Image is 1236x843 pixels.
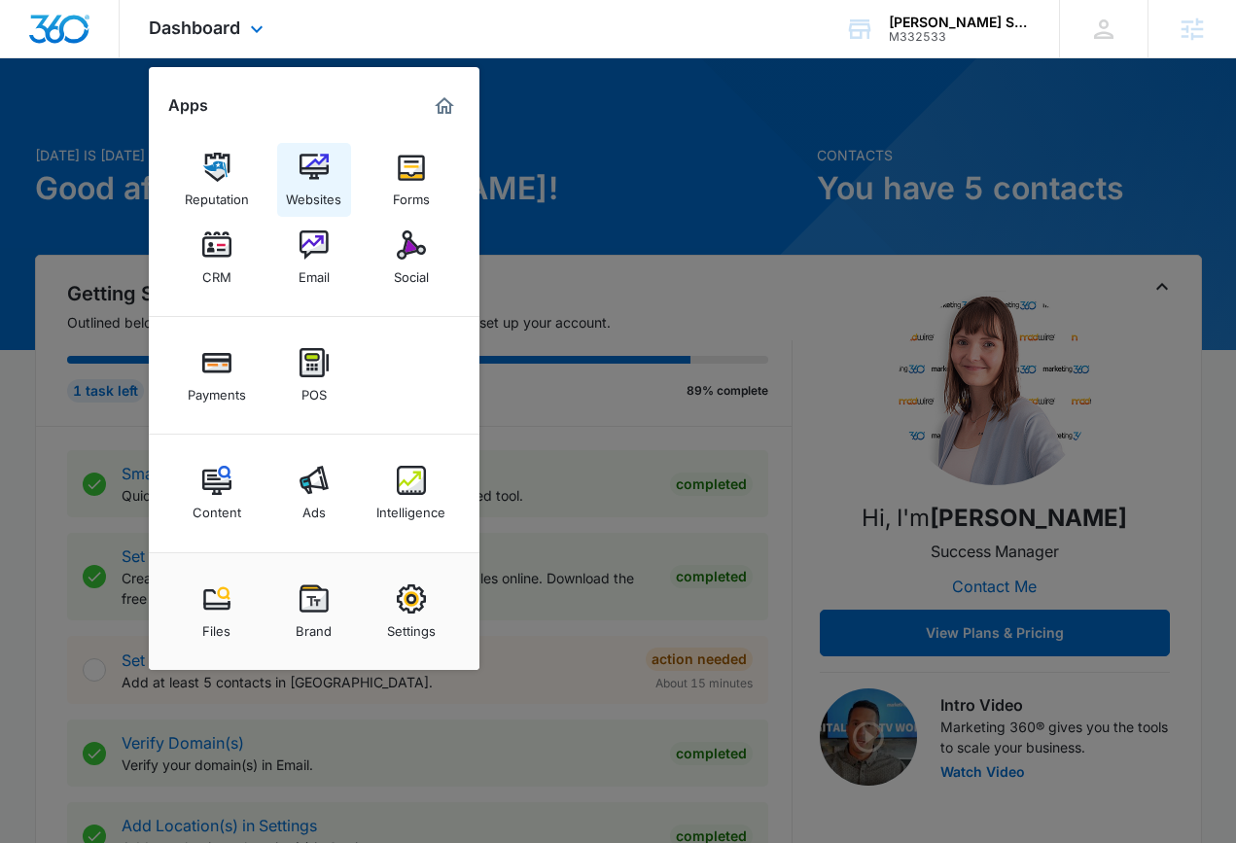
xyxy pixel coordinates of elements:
div: Domain Overview [74,115,174,127]
a: Ads [277,456,351,530]
div: Websites [286,182,341,207]
div: Forms [393,182,430,207]
div: Domain: [DOMAIN_NAME] [51,51,214,66]
a: Social [374,221,448,295]
a: Forms [374,143,448,217]
div: Reputation [185,182,249,207]
div: account name [889,15,1031,30]
div: Content [193,495,241,520]
a: Payments [180,338,254,412]
h2: Apps [168,96,208,115]
div: Payments [188,377,246,403]
a: Settings [374,575,448,649]
img: website_grey.svg [31,51,47,66]
img: tab_keywords_by_traffic_grey.svg [194,113,209,128]
a: Reputation [180,143,254,217]
div: Ads [302,495,326,520]
div: Intelligence [376,495,445,520]
a: Brand [277,575,351,649]
a: Marketing 360® Dashboard [429,90,460,122]
div: Brand [296,614,332,639]
div: Files [202,614,230,639]
span: Dashboard [149,18,240,38]
a: Email [277,221,351,295]
a: Websites [277,143,351,217]
img: logo_orange.svg [31,31,47,47]
div: CRM [202,260,231,285]
img: tab_domain_overview_orange.svg [53,113,68,128]
a: Intelligence [374,456,448,530]
a: POS [277,338,351,412]
a: Files [180,575,254,649]
a: CRM [180,221,254,295]
div: Email [299,260,330,285]
div: Social [394,260,429,285]
a: Content [180,456,254,530]
div: Keywords by Traffic [215,115,328,127]
div: v 4.0.25 [54,31,95,47]
div: Settings [387,614,436,639]
div: POS [301,377,327,403]
div: account id [889,30,1031,44]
